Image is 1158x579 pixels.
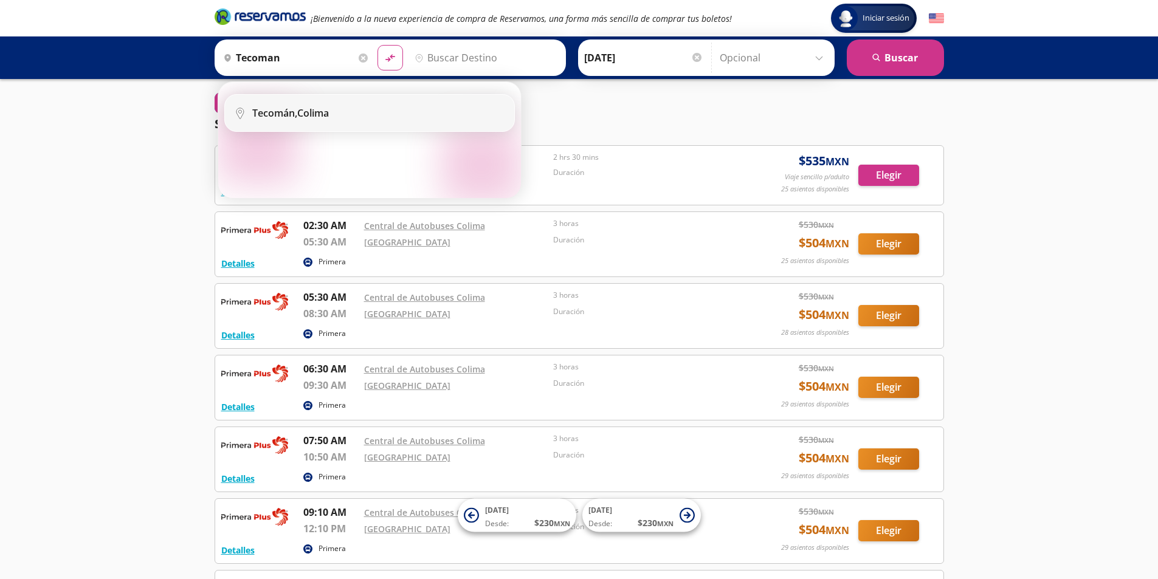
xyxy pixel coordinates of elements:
p: 25 asientos disponibles [781,256,849,266]
span: [DATE] [588,505,612,515]
p: 09:10 AM [303,505,358,519]
p: Duración [553,306,737,317]
img: RESERVAMOS [221,433,288,457]
p: 29 asientos disponibles [781,399,849,409]
span: $ 530 [799,505,834,518]
small: MXN [825,452,849,465]
small: MXN [825,155,849,168]
em: ¡Bienvenido a la nueva experiencia de compra de Reservamos, una forma más sencilla de comprar tus... [311,13,732,24]
a: [GEOGRAPHIC_DATA] [364,451,450,463]
span: $ 504 [799,306,849,324]
span: $ 504 [799,521,849,539]
button: Elegir [858,233,919,255]
span: $ 504 [799,377,849,396]
button: Buscar [847,39,944,76]
p: 08:30 AM [303,306,358,321]
a: Central de Autobuses Colima [364,292,485,303]
button: Elegir [858,165,919,186]
button: Detalles [221,472,255,485]
p: 02:30 AM [303,218,358,233]
p: Primera [319,256,346,267]
p: Seleccionar horario de ida [215,115,371,133]
input: Opcional [720,43,829,73]
p: 29 asientos disponibles [781,543,849,553]
p: 06:30 AM [303,361,358,376]
a: Central de Autobuses Colima [364,363,485,375]
p: 05:30 AM [303,290,358,304]
button: [DATE]Desde:$230MXN [458,499,576,532]
a: Central de Autobuses Colima [364,507,485,518]
p: Viaje sencillo p/adulto [785,172,849,182]
button: Elegir [858,305,919,326]
p: Duración [553,235,737,245]
a: Brand Logo [215,7,306,29]
p: Duración [553,167,737,178]
button: 0Filtros [215,92,271,114]
img: RESERVAMOS [221,361,288,386]
p: 2 hrs 30 mins [553,152,737,163]
a: [GEOGRAPHIC_DATA] [364,523,450,535]
p: 10:50 AM [303,450,358,464]
small: MXN [818,507,834,516]
a: [GEOGRAPHIC_DATA] [364,380,450,391]
span: $ 504 [799,449,849,467]
p: Duración [553,450,737,461]
a: [GEOGRAPHIC_DATA] [364,308,450,320]
input: Buscar Destino [410,43,559,73]
button: Detalles [221,544,255,557]
p: 29 asientos disponibles [781,471,849,481]
span: [DATE] [485,505,509,515]
small: MXN [818,436,834,445]
small: MXN [825,237,849,250]
p: Duración [553,378,737,389]
small: MXN [825,524,849,537]
span: $ 530 [799,290,834,303]
i: Brand Logo [215,7,306,26]
p: 07:50 AM [303,433,358,448]
span: Desde: [485,518,509,529]
p: 3 horas [553,361,737,372]
span: Iniciar sesión [858,12,914,24]
small: MXN [825,380,849,394]
a: Central de Autobuses Colima [364,435,485,447]
button: Detalles [221,400,255,413]
span: $ 230 [534,516,570,529]
b: Tecomán, [252,106,297,120]
p: 09:30 AM [303,378,358,392]
a: Central de Autobuses Colima [364,220,485,231]
p: Primera [319,471,346,482]
button: Detalles [221,257,255,270]
small: MXN [818,292,834,301]
button: English [929,11,944,26]
small: MXN [825,309,849,322]
span: $ 230 [638,516,674,529]
small: MXN [554,519,570,528]
img: RESERVAMOS [221,505,288,529]
button: Elegir [858,520,919,541]
span: $ 535 [799,152,849,170]
div: Colima [252,106,329,120]
p: 25 asientos disponibles [781,184,849,194]
p: 3 horas [553,218,737,229]
small: MXN [818,221,834,230]
input: Elegir Fecha [584,43,703,73]
button: [DATE]Desde:$230MXN [582,499,701,532]
p: 05:30 AM [303,235,358,249]
p: 12:10 PM [303,521,358,536]
img: RESERVAMOS [221,290,288,314]
span: $ 504 [799,234,849,252]
span: $ 530 [799,433,834,446]
button: Detalles [221,329,255,341]
p: Primera [319,400,346,411]
a: [GEOGRAPHIC_DATA] [364,236,450,248]
img: RESERVAMOS [221,218,288,242]
span: $ 530 [799,361,834,374]
p: 28 asientos disponibles [781,327,849,338]
p: Primera [319,328,346,339]
button: Elegir [858,448,919,470]
span: Desde: [588,518,612,529]
span: $ 530 [799,218,834,231]
input: Buscar Origen [218,43,356,73]
small: MXN [818,364,834,373]
p: 3 horas [553,433,737,444]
